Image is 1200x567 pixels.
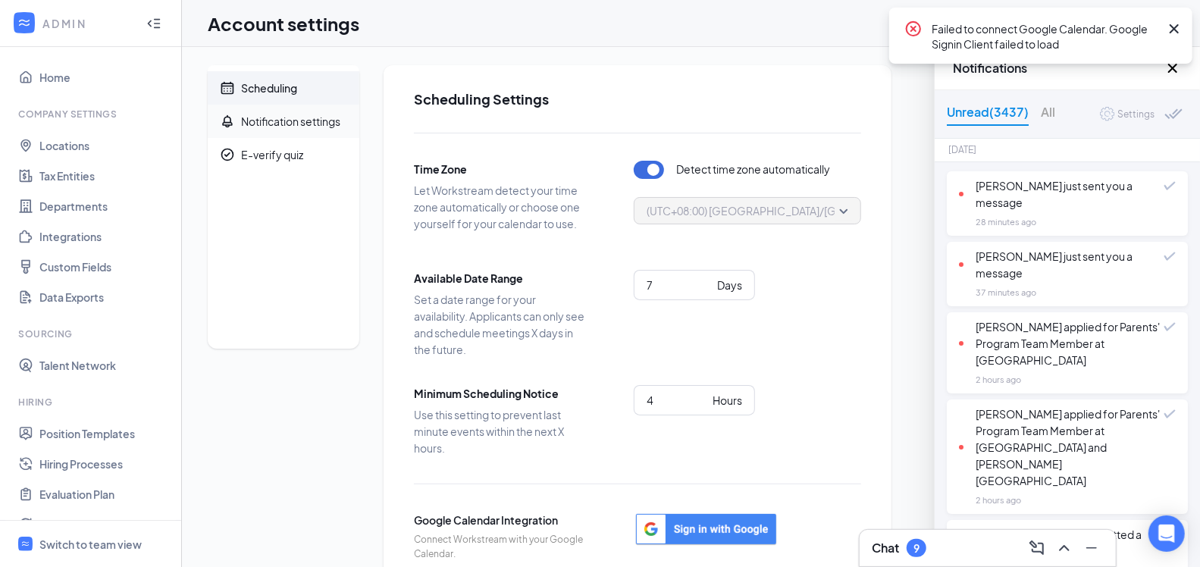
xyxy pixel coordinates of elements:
a: Talent Network [39,350,169,381]
div: Open Intercom Messenger [1148,515,1185,552]
a: BellNotification settings [208,105,359,138]
div: Unread (3437) [947,102,1029,126]
span: Time Zone [414,161,588,177]
a: Departments [39,191,169,221]
a: Custom Fields [39,252,169,282]
a: CalendarScheduling [208,71,359,105]
svg: Cross [1164,59,1182,77]
a: Position Templates [39,418,169,449]
svg: ComposeMessage [1028,539,1046,557]
h1: Account settings [208,11,359,36]
span: Google Calendar Integration [414,512,588,528]
button: ChevronUp [1052,536,1076,560]
a: Locations [39,130,169,161]
div: Settings [1117,107,1155,122]
div: 2 hours ago [976,372,1021,387]
div: [PERSON_NAME] just sent you a message [959,248,1164,281]
div: Days [717,277,742,293]
div: E-verify quiz [241,147,303,162]
span: Detect time zone automatically [676,161,830,179]
svg: Calendar [220,80,235,96]
div: [PERSON_NAME] just submitted a form [959,526,1164,559]
div: ADMIN [42,16,133,31]
a: Data Exports [39,282,169,312]
div: Switch to team view [39,537,142,552]
a: CheckmarkCircleE-verify quiz [208,138,359,171]
svg: Bell [220,114,235,129]
span: Available Date Range [414,270,588,287]
svg: WorkstreamLogo [17,15,32,30]
div: 28 minutes ago [976,215,1036,230]
div: Notification settings [241,114,340,129]
svg: Cross [1165,20,1183,38]
button: ComposeMessage [1025,536,1049,560]
span: Set a date range for your availability. Applicants can only see and schedule meetings X days in t... [414,291,588,358]
div: [PERSON_NAME] just sent you a message [959,177,1164,211]
h2: Scheduling Settings [414,89,861,108]
h3: Notifications [953,60,1164,77]
a: Integrations [39,221,169,252]
span: Let Workstream detect your time zone automatically or choose one yourself for your calendar to use. [414,182,588,232]
div: Hours [713,392,742,409]
a: Reapplications [39,509,169,540]
div: 2 hours ago [976,493,1021,508]
div: Hiring [18,396,166,409]
div: 37 minutes ago [976,285,1036,300]
a: Home [39,62,169,92]
svg: Collapse [146,16,161,31]
div: [DATE] [948,143,976,158]
div: Sourcing [18,327,166,340]
a: Evaluation Plan [39,479,169,509]
svg: ChevronUp [1055,539,1073,557]
svg: Minimize [1083,539,1101,557]
span: Use this setting to prevent last minute events within the next X hours. [414,406,588,456]
div: All [1041,102,1055,126]
button: Minimize [1079,536,1104,560]
div: [PERSON_NAME] applied for Parents' Program Team Member at [GEOGRAPHIC_DATA] [959,318,1164,368]
a: Hiring Processes [39,449,169,479]
span: (UTC+08:00) [GEOGRAPHIC_DATA]/[GEOGRAPHIC_DATA] - Philippine Time [647,199,1017,222]
svg: CrossCircle [904,20,923,38]
h3: Chat [872,540,899,556]
span: Connect Workstream with your Google Calendar. [414,533,588,562]
div: Failed to connect Google Calendar. Google Signin Client failed to load [932,20,1159,52]
div: Company Settings [18,108,166,121]
span: Minimum Scheduling Notice [414,385,588,402]
svg: CheckmarkCircle [220,147,235,162]
div: [PERSON_NAME] applied for Parents' Program Team Member at [GEOGRAPHIC_DATA] and [PERSON_NAME][GEO... [959,406,1164,489]
a: Tax Entities [39,161,169,191]
svg: WorkstreamLogo [20,539,30,549]
button: Close [1164,59,1182,77]
div: 9 [913,542,920,555]
div: Scheduling [241,80,297,96]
